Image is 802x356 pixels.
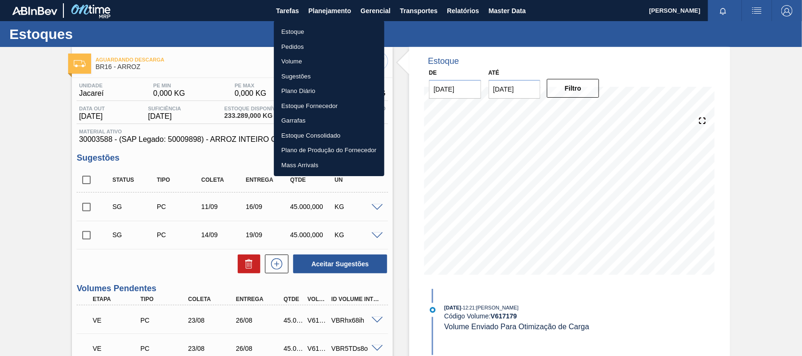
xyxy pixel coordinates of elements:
a: Estoque [274,24,384,39]
a: Plano de Produção do Fornecedor [274,143,384,158]
a: Plano Diário [274,84,384,99]
a: Sugestões [274,69,384,84]
a: Mass Arrivals [274,158,384,173]
a: Estoque Consolidado [274,128,384,143]
a: Volume [274,54,384,69]
a: Estoque Fornecedor [274,99,384,114]
a: Pedidos [274,39,384,54]
a: Garrafas [274,113,384,128]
